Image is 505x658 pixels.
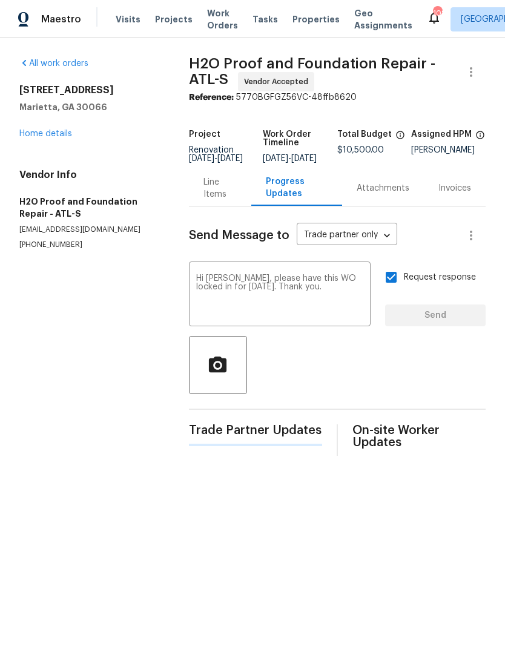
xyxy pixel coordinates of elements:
[266,176,328,200] div: Progress Updates
[189,91,486,104] div: 5770BGFGZ56VC-48ffb8620
[19,169,160,181] h4: Vendor Info
[252,15,278,24] span: Tasks
[189,154,243,163] span: -
[189,130,220,139] h5: Project
[189,93,234,102] b: Reference:
[19,101,160,113] h5: Marietta, GA 30066
[19,59,88,68] a: All work orders
[404,271,476,284] span: Request response
[475,130,485,146] span: The hpm assigned to this work order.
[297,226,397,246] div: Trade partner only
[395,130,405,146] span: The total cost of line items that have been proposed by Opendoor. This sum includes line items th...
[217,154,243,163] span: [DATE]
[189,56,435,87] span: H2O Proof and Foundation Repair - ATL-S
[19,84,160,96] h2: [STREET_ADDRESS]
[203,176,237,200] div: Line Items
[337,146,384,154] span: $10,500.00
[352,424,486,449] span: On-site Worker Updates
[155,13,193,25] span: Projects
[337,130,392,139] h5: Total Budget
[438,182,471,194] div: Invoices
[207,7,238,31] span: Work Orders
[19,240,160,250] p: [PHONE_NUMBER]
[263,154,317,163] span: -
[354,7,412,31] span: Geo Assignments
[357,182,409,194] div: Attachments
[116,13,140,25] span: Visits
[263,130,337,147] h5: Work Order Timeline
[189,146,243,163] span: Renovation
[244,76,313,88] span: Vendor Accepted
[196,274,363,317] textarea: Hi [PERSON_NAME], please have this WO locked in for [DATE]. Thank you.
[189,424,322,436] span: Trade Partner Updates
[433,7,441,19] div: 108
[19,130,72,138] a: Home details
[41,13,81,25] span: Maestro
[263,154,288,163] span: [DATE]
[411,130,472,139] h5: Assigned HPM
[19,196,160,220] h5: H2O Proof and Foundation Repair - ATL-S
[189,154,214,163] span: [DATE]
[292,13,340,25] span: Properties
[291,154,317,163] span: [DATE]
[19,225,160,235] p: [EMAIL_ADDRESS][DOMAIN_NAME]
[411,146,486,154] div: [PERSON_NAME]
[189,229,289,242] span: Send Message to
